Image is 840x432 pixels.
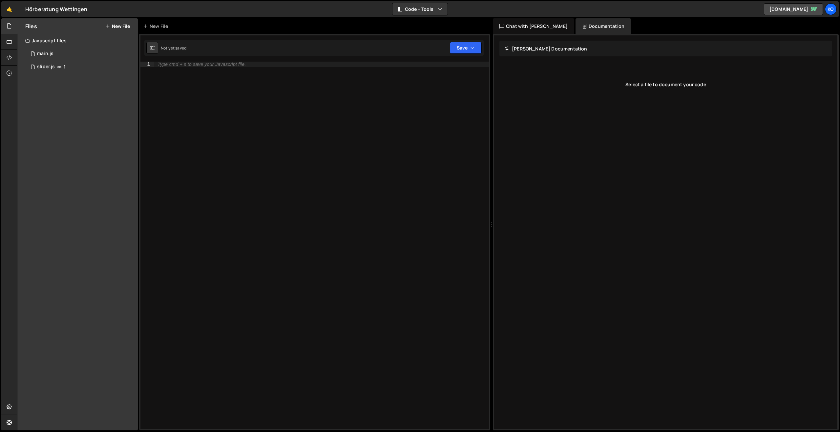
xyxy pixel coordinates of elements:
button: Save [450,42,482,54]
div: 16629/45301.js [25,60,138,73]
div: Documentation [576,18,631,34]
div: 16629/45300.js [25,47,138,60]
button: Code + Tools [392,3,448,15]
div: Select a file to document your code [499,71,832,98]
div: slider.js [37,64,55,70]
button: New File [105,24,130,29]
h2: Files [25,23,37,30]
div: Type cmd + s to save your Javascript file. [157,62,246,67]
div: 1 [140,62,154,67]
a: 🤙 [1,1,17,17]
div: Not yet saved [161,45,186,51]
div: New File [143,23,171,29]
h2: [PERSON_NAME] Documentation [505,46,587,52]
a: [DOMAIN_NAME] [764,3,823,15]
a: KO [825,3,837,15]
div: Hörberatung Wettingen [25,5,87,13]
div: Chat with [PERSON_NAME] [493,18,574,34]
div: main.js [37,51,53,57]
span: 1 [64,64,66,69]
div: Javascript files [17,34,138,47]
